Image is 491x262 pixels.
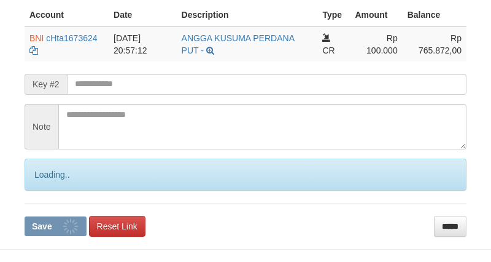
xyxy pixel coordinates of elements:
th: Date [109,4,177,26]
a: Reset Link [89,216,145,237]
th: Type [317,4,350,26]
a: cHta1673624 [46,33,97,43]
span: CR [322,46,334,55]
span: BNI [29,33,44,43]
th: Balance [403,4,466,26]
th: Description [177,4,318,26]
th: Amount [350,4,402,26]
td: Rp 100.000 [350,26,402,62]
td: Rp 765.872,00 [403,26,466,62]
span: Reset Link [97,221,137,231]
a: ANGGA KUSUMA PERDANA PUT - [182,33,295,55]
td: [DATE] 20:57:12 [109,26,177,62]
span: Save [32,221,52,231]
div: Loading.. [25,159,466,191]
span: Key #2 [25,74,67,95]
span: Note [25,104,58,149]
button: Save [25,216,87,236]
th: Account [25,4,109,26]
a: Copy cHta1673624 to clipboard [29,46,38,55]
